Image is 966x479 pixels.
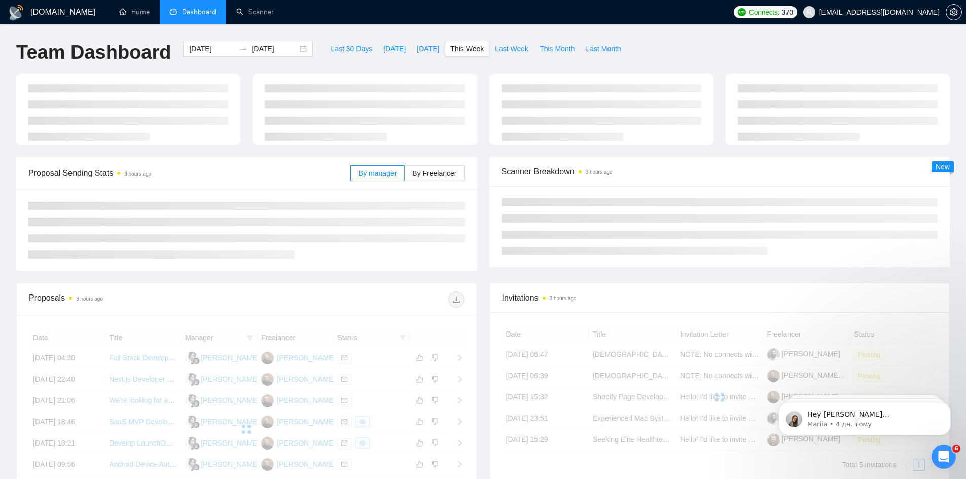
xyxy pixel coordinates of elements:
img: upwork-logo.png [738,8,746,16]
button: [DATE] [378,41,411,57]
span: Dashboard [182,8,216,16]
span: Proposal Sending Stats [28,167,350,179]
button: [DATE] [411,41,445,57]
span: By manager [359,169,397,177]
button: Last 30 Days [325,41,378,57]
span: [DATE] [417,43,439,54]
button: This Week [445,41,489,57]
span: This Week [450,43,484,54]
iframe: Intercom notifications повідомлення [763,381,966,452]
span: dashboard [170,8,177,15]
span: 6 [952,445,960,453]
p: Message from Mariia, sent 4 дн. тому [44,39,175,48]
button: This Month [534,41,580,57]
span: swap-right [239,45,247,53]
time: 3 hours ago [76,296,103,302]
a: setting [946,8,962,16]
span: This Month [540,43,575,54]
input: End date [252,43,298,54]
div: Proposals [29,291,246,308]
span: New [936,163,950,171]
time: 3 hours ago [124,171,151,177]
span: By Freelancer [412,169,456,177]
span: setting [946,8,961,16]
span: to [239,45,247,53]
span: Connects: [749,7,779,18]
input: Start date [189,43,235,54]
button: Last Month [580,41,626,57]
a: searchScanner [236,8,274,16]
iframe: Intercom live chat [932,445,956,469]
button: setting [946,4,962,20]
button: Last Week [489,41,534,57]
span: Last 30 Days [331,43,372,54]
a: homeHome [119,8,150,16]
span: Last Week [495,43,528,54]
span: 370 [781,7,793,18]
time: 3 hours ago [586,169,613,175]
span: Scanner Breakdown [502,165,938,178]
span: Last Month [586,43,621,54]
span: user [806,9,813,16]
time: 3 hours ago [550,296,577,301]
span: Hey [PERSON_NAME][EMAIL_ADDRESS][DOMAIN_NAME], Looks like your Upwork agency IT-Dimension ran out... [44,29,172,178]
h1: Team Dashboard [16,41,171,64]
img: logo [8,5,24,21]
span: [DATE] [383,43,406,54]
span: Invitations [502,291,938,304]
